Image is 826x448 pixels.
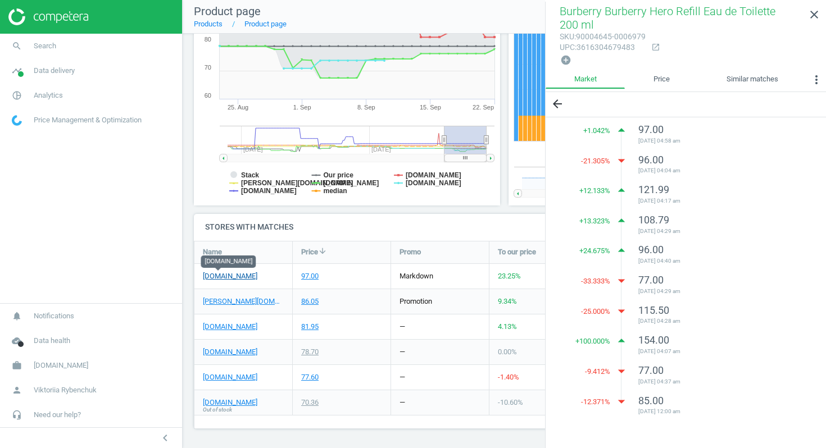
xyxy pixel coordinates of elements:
span: Analytics [34,90,63,100]
a: [DOMAIN_NAME] [203,347,257,357]
span: -9.412 % [585,367,610,377]
span: 121.99 [638,184,669,195]
button: arrow_back [546,92,569,116]
text: 80 [205,36,211,43]
i: arrow_drop_up [613,212,630,229]
button: add_circle [560,54,572,67]
span: + 13.323 % [579,216,610,226]
text: 60 [205,92,211,99]
i: cloud_done [6,330,28,351]
i: arrow_drop_up [613,122,630,139]
span: promotion [400,297,432,305]
span: [DATE] 04:07 am [638,348,798,355]
i: notifications [6,305,28,327]
tspan: [PERSON_NAME][DOMAIN_NAME] [241,179,353,187]
span: Search [34,41,56,51]
div: : 90004645-0006979 [560,31,646,42]
img: ajHJNr6hYgQAAAAASUVORK5CYII= [8,8,88,25]
span: Out of stock [203,406,232,414]
a: Products [194,20,223,28]
tspan: [DOMAIN_NAME] [406,179,461,187]
span: + 100.000 % [575,336,610,346]
span: Burberry Burberry Hero Refill Eau de Toilette 200 ml [560,4,775,31]
a: Price [625,70,698,89]
tspan: [DOMAIN_NAME] [323,179,379,187]
span: 97.00 [638,124,664,135]
i: open_in_new [651,43,660,52]
tspan: 15. Sep [420,104,441,111]
i: close [807,8,821,21]
i: person [6,380,28,401]
i: arrow_drop_up [613,332,630,349]
span: upc [560,43,575,52]
button: chevron_left [151,431,179,445]
tspan: Our price [323,171,353,179]
span: 96.00 [638,154,664,166]
span: 115.50 [638,304,669,316]
span: Viktoriia Rybenchuk [34,385,97,395]
span: Promo [400,247,421,257]
span: 23.25 % [498,272,521,280]
span: 4.13 % [498,322,517,331]
span: -12.371 % [581,397,610,407]
i: arrow_drop_down [613,393,630,410]
i: more_vert [810,73,823,86]
span: Notifications [34,311,74,321]
span: Data delivery [34,66,75,76]
tspan: 22. Sep [473,104,494,111]
span: To our price [498,247,536,257]
a: [DOMAIN_NAME] [203,271,257,281]
div: — [400,372,405,382]
i: arrow_drop_up [613,182,630,199]
tspan: [DOMAIN_NAME] [241,187,297,195]
span: [DATE] 12:00 am [638,408,798,415]
span: Price [301,247,318,257]
tspan: 1. Sep [293,104,311,111]
div: 77.60 [301,372,319,382]
i: timeline [6,60,28,81]
i: pie_chart_outlined [6,85,28,106]
i: arrow_drop_down [613,152,630,169]
a: open_in_new [646,43,660,53]
text: 70 [205,64,211,71]
i: headset_mic [6,404,28,426]
span: -21.305 % [581,156,610,166]
span: 108.79 [638,214,669,226]
tspan: Stack [241,171,259,179]
span: [DATE] 04:58 am [638,137,798,145]
i: arrow_back [551,97,564,111]
tspan: [DOMAIN_NAME] [406,171,461,179]
a: [DOMAIN_NAME] [203,372,257,382]
a: Market [546,70,625,89]
span: [DATE] 04:40 am [638,257,798,265]
span: 77.00 [638,274,664,286]
h4: Stores with matches [194,214,815,240]
span: [DATE] 04:29 am [638,227,798,235]
tspan: 8. Sep [357,104,375,111]
span: 154.00 [638,334,669,346]
span: 9.34 % [498,297,517,305]
span: Price Management & Optimization [34,115,142,125]
span: 85.00 [638,395,664,406]
div: 97.00 [301,271,319,281]
i: arrow_downward [318,246,327,255]
i: arrow_drop_down [613,363,630,380]
span: 96.00 [638,244,664,255]
span: -1.40 % [498,373,519,381]
span: -33.333 % [581,276,610,286]
span: 0.00 % [498,348,517,356]
tspan: 25. Aug [228,104,248,111]
i: search [6,35,28,57]
button: more_vert [807,70,826,93]
span: Data health [34,336,70,346]
a: Product page [244,20,287,28]
span: Need our help? [34,410,81,420]
i: chevron_left [158,431,172,445]
span: 77.00 [638,364,664,376]
div: — [400,397,405,408]
span: [DATE] 04:28 am [638,317,798,325]
a: [DOMAIN_NAME] [203,322,257,332]
div: — [400,322,405,332]
div: 86.05 [301,296,319,307]
i: arrow_drop_down [613,272,630,289]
